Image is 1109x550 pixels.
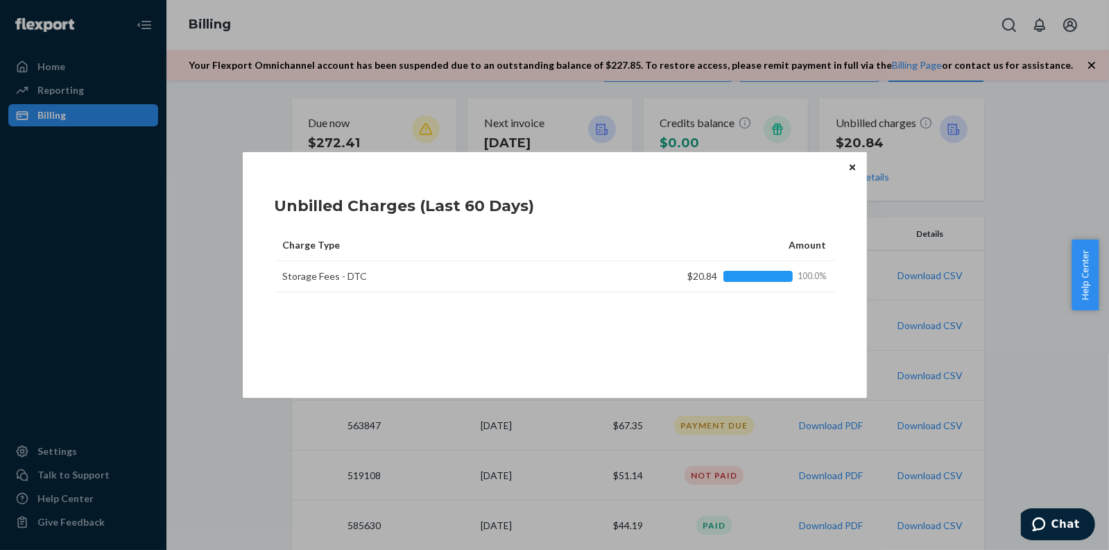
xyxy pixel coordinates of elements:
[845,159,859,174] button: Close
[275,195,535,217] h1: Unbilled Charges (Last 60 Days)
[644,269,827,283] div: $20.84
[275,230,621,261] th: Charge Type
[621,230,835,261] th: Amount
[31,10,59,22] span: Chat
[798,270,827,283] span: 100.0%
[275,261,621,292] td: Storage Fees - DTC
